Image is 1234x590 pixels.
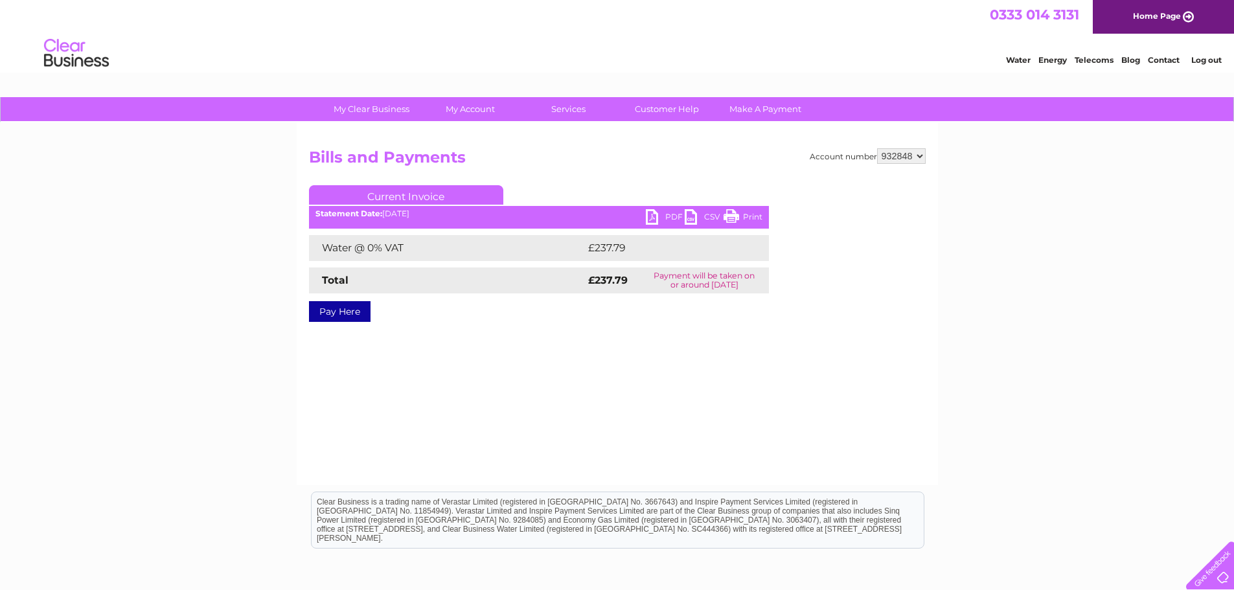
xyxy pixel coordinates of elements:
[417,97,523,121] a: My Account
[515,97,622,121] a: Services
[1038,55,1067,65] a: Energy
[309,209,769,218] div: [DATE]
[646,209,685,228] a: PDF
[309,301,371,322] a: Pay Here
[309,235,585,261] td: Water @ 0% VAT
[1148,55,1180,65] a: Contact
[1006,55,1031,65] a: Water
[640,267,769,293] td: Payment will be taken on or around [DATE]
[309,185,503,205] a: Current Invoice
[318,97,425,121] a: My Clear Business
[1075,55,1114,65] a: Telecoms
[309,148,926,173] h2: Bills and Payments
[724,209,762,228] a: Print
[685,209,724,228] a: CSV
[1121,55,1140,65] a: Blog
[322,274,348,286] strong: Total
[990,6,1079,23] a: 0333 014 3131
[613,97,720,121] a: Customer Help
[43,34,109,73] img: logo.png
[588,274,628,286] strong: £237.79
[1191,55,1222,65] a: Log out
[312,7,924,63] div: Clear Business is a trading name of Verastar Limited (registered in [GEOGRAPHIC_DATA] No. 3667643...
[712,97,819,121] a: Make A Payment
[585,235,746,261] td: £237.79
[810,148,926,164] div: Account number
[315,209,382,218] b: Statement Date:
